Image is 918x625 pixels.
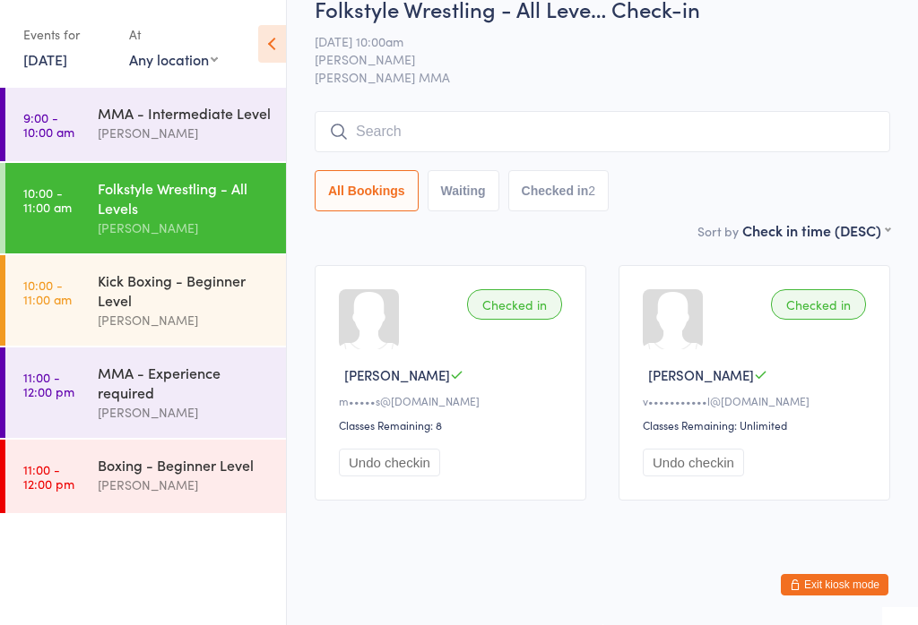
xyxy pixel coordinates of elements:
[23,278,72,306] time: 10:00 - 11:00 am
[5,347,286,438] a: 11:00 -12:00 pmMMA - Experience required[PERSON_NAME]
[315,68,890,86] span: [PERSON_NAME] MMA
[781,574,888,595] button: Exit kiosk mode
[98,103,271,123] div: MMA - Intermediate Level
[5,255,286,346] a: 10:00 -11:00 amKick Boxing - Beginner Level[PERSON_NAME]
[129,49,218,69] div: Any location
[98,123,271,143] div: [PERSON_NAME]
[315,111,890,152] input: Search
[23,110,74,139] time: 9:00 - 10:00 am
[98,310,271,330] div: [PERSON_NAME]
[98,455,271,475] div: Boxing - Beginner Level
[643,449,744,476] button: Undo checkin
[98,402,271,423] div: [PERSON_NAME]
[339,393,567,408] div: m•••••s@[DOMAIN_NAME]
[428,170,499,211] button: Waiting
[23,185,72,214] time: 10:00 - 11:00 am
[5,163,286,253] a: 10:00 -11:00 amFolkstyle Wrestling - All Levels[PERSON_NAME]
[98,270,271,310] div: Kick Boxing - Beginner Level
[648,365,754,384] span: [PERSON_NAME]
[98,178,271,218] div: Folkstyle Wrestling - All Levels
[344,365,450,384] span: [PERSON_NAME]
[742,220,890,240] div: Check in time (DESC)
[5,440,286,513] a: 11:00 -12:00 pmBoxing - Beginner Level[PERSON_NAME]
[315,170,419,211] button: All Bookings
[643,393,871,408] div: v•••••••••••l@[DOMAIN_NAME]
[129,20,218,49] div: At
[98,475,271,495] div: [PERSON_NAME]
[23,462,74,491] time: 11:00 - 12:00 pm
[23,49,67,69] a: [DATE]
[23,20,111,49] div: Events for
[467,289,562,320] div: Checked in
[98,363,271,402] div: MMA - Experience required
[697,222,739,240] label: Sort by
[98,218,271,238] div: [PERSON_NAME]
[339,449,440,476] button: Undo checkin
[643,417,871,432] div: Classes Remaining: Unlimited
[771,289,866,320] div: Checked in
[23,370,74,398] time: 11:00 - 12:00 pm
[508,170,610,211] button: Checked in2
[588,184,595,198] div: 2
[315,50,862,68] span: [PERSON_NAME]
[5,88,286,161] a: 9:00 -10:00 amMMA - Intermediate Level[PERSON_NAME]
[339,417,567,432] div: Classes Remaining: 8
[315,32,862,50] span: [DATE] 10:00am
